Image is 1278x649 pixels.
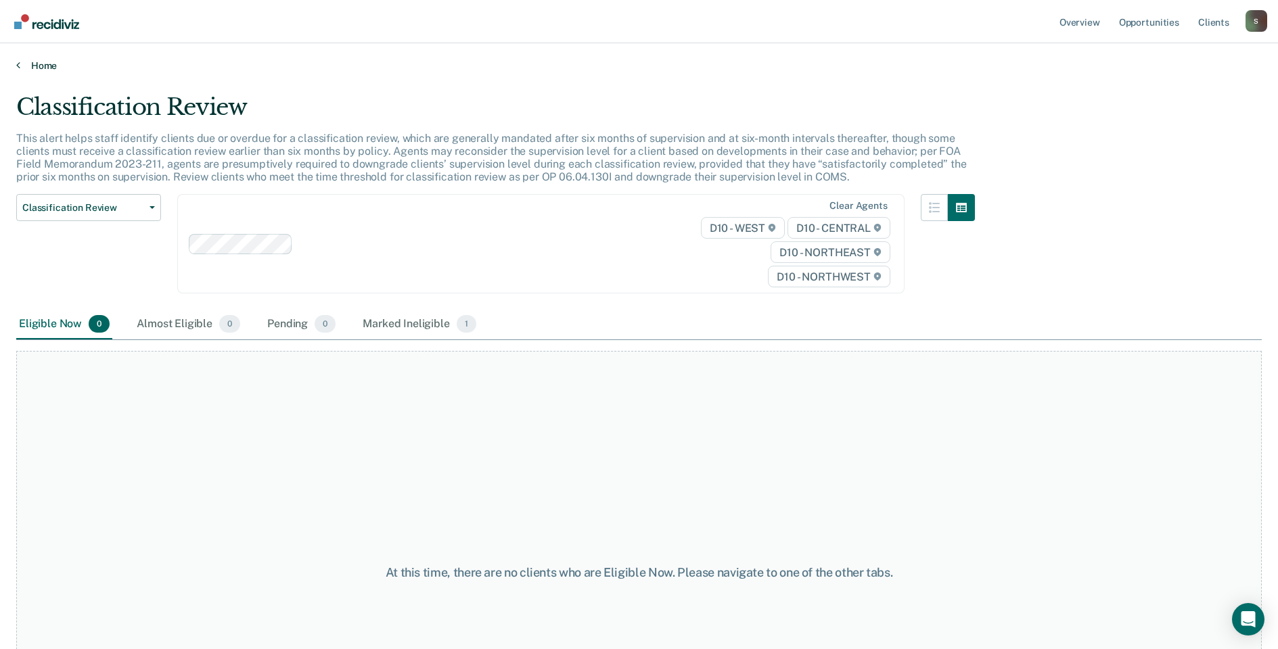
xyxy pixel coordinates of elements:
[360,310,479,339] div: Marked Ineligible1
[16,310,112,339] div: Eligible Now0
[829,200,887,212] div: Clear agents
[788,217,890,239] span: D10 - CENTRAL
[16,194,161,221] button: Classification Review
[16,132,967,184] p: This alert helps staff identify clients due or overdue for a classification review, which are gen...
[768,266,890,287] span: D10 - NORTHWEST
[315,315,336,333] span: 0
[16,93,975,132] div: Classification Review
[771,241,890,263] span: D10 - NORTHEAST
[16,59,1262,72] a: Home
[1232,603,1264,635] div: Open Intercom Messenger
[457,315,476,333] span: 1
[1246,10,1267,32] div: S
[219,315,240,333] span: 0
[14,14,79,29] img: Recidiviz
[1246,10,1267,32] button: Profile dropdown button
[701,217,785,239] span: D10 - WEST
[134,310,243,339] div: Almost Eligible0
[89,315,110,333] span: 0
[328,565,951,580] div: At this time, there are no clients who are Eligible Now. Please navigate to one of the other tabs.
[22,202,144,214] span: Classification Review
[265,310,338,339] div: Pending0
